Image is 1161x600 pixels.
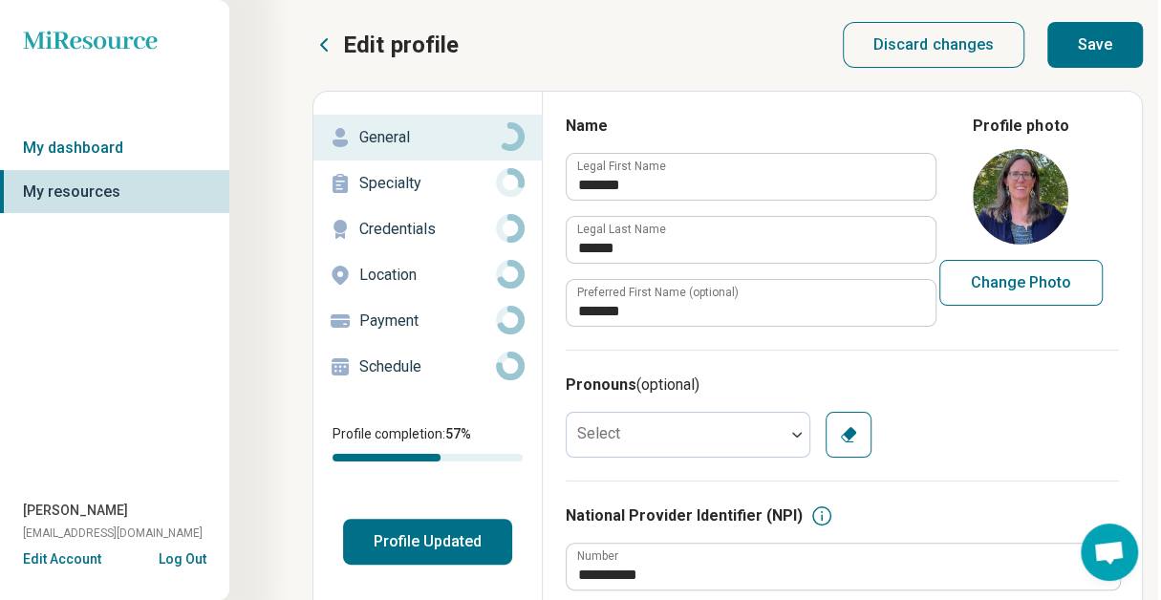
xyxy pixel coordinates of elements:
p: Location [359,264,496,287]
a: Specialty [313,161,542,206]
a: Credentials [313,206,542,252]
p: General [359,126,496,149]
span: [EMAIL_ADDRESS][DOMAIN_NAME] [23,525,203,542]
button: Profile Updated [343,519,512,565]
h3: Name [566,115,935,138]
button: Discard changes [843,22,1025,68]
p: Edit profile [343,30,459,60]
div: Profile completion: [313,413,542,473]
a: General [313,115,542,161]
p: Specialty [359,172,496,195]
button: Change Photo [939,260,1103,306]
h3: Pronouns [566,374,1119,396]
span: [PERSON_NAME] [23,501,128,521]
a: Schedule [313,344,542,390]
p: Payment [359,310,496,332]
label: Legal Last Name [577,224,666,235]
h3: National Provider Identifier (NPI) [566,504,803,527]
button: Edit Account [23,549,101,569]
label: Select [577,424,620,442]
p: Credentials [359,218,496,241]
img: avatar image [973,149,1068,245]
a: Payment [313,298,542,344]
button: Edit profile [312,30,459,60]
span: (optional) [636,375,699,394]
button: Log Out [159,549,206,565]
span: 57 % [445,426,471,441]
div: Profile completion [333,454,523,461]
label: Number [577,550,618,562]
label: Preferred First Name (optional) [577,287,739,298]
label: Legal First Name [577,161,666,172]
p: Schedule [359,355,496,378]
a: Location [313,252,542,298]
button: Save [1047,22,1143,68]
div: Open chat [1081,524,1138,581]
legend: Profile photo [973,115,1068,138]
